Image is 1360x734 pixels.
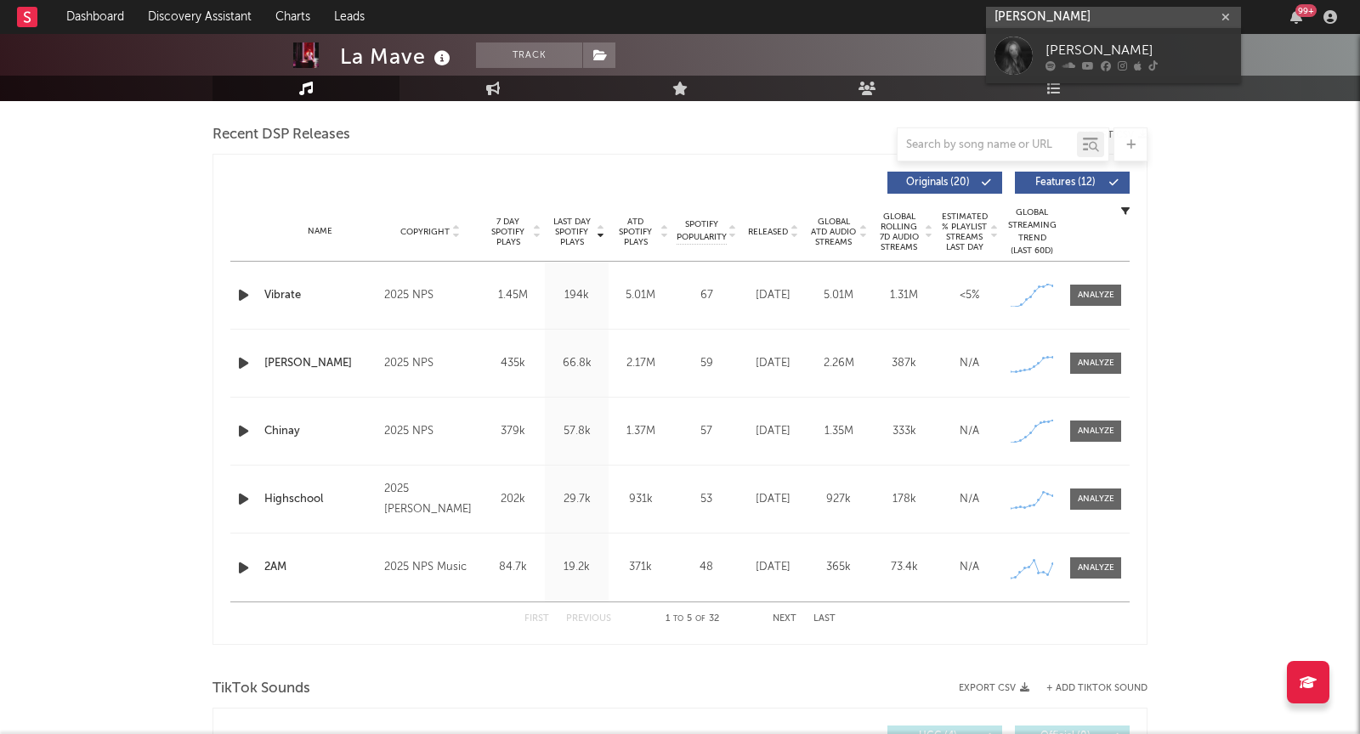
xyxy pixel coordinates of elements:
[212,125,350,145] span: Recent DSP Releases
[677,287,736,304] div: 67
[613,559,668,576] div: 371k
[677,355,736,372] div: 59
[941,559,998,576] div: N/A
[875,423,932,440] div: 333k
[941,423,998,440] div: N/A
[677,218,727,244] span: Spotify Popularity
[1015,172,1130,194] button: Features(12)
[549,423,604,440] div: 57.8k
[745,287,802,304] div: [DATE]
[1295,4,1317,17] div: 99 +
[875,287,932,304] div: 1.31M
[384,557,477,578] div: 2025 NPS Music
[485,423,541,440] div: 379k
[810,217,857,247] span: Global ATD Audio Streams
[810,423,867,440] div: 1.35M
[549,491,604,508] div: 29.7k
[898,178,977,188] span: Originals ( 20 )
[1026,178,1104,188] span: Features ( 12 )
[1046,684,1147,693] button: + Add TikTok Sound
[748,227,788,237] span: Released
[941,212,988,252] span: Estimated % Playlist Streams Last Day
[613,217,658,247] span: ATD Spotify Plays
[524,614,549,624] button: First
[485,217,530,247] span: 7 Day Spotify Plays
[875,491,932,508] div: 178k
[875,355,932,372] div: 387k
[745,423,802,440] div: [DATE]
[212,679,310,699] span: TikTok Sounds
[959,683,1029,693] button: Export CSV
[810,355,867,372] div: 2.26M
[264,559,376,576] a: 2AM
[677,559,736,576] div: 48
[941,355,998,372] div: N/A
[566,614,611,624] button: Previous
[986,7,1241,28] input: Search for artists
[810,491,867,508] div: 927k
[813,614,836,624] button: Last
[476,42,582,68] button: Track
[941,287,998,304] div: <5%
[613,423,668,440] div: 1.37M
[810,287,867,304] div: 5.01M
[613,287,668,304] div: 5.01M
[264,423,376,440] a: Chinay
[264,287,376,304] a: Vibrate
[677,491,736,508] div: 53
[384,285,477,306] div: 2025 NPS
[549,355,604,372] div: 66.8k
[645,609,739,630] div: 1 5 32
[875,212,922,252] span: Global Rolling 7D Audio Streams
[745,559,802,576] div: [DATE]
[264,225,376,238] div: Name
[875,559,932,576] div: 73.4k
[810,559,867,576] div: 365k
[549,559,604,576] div: 19.2k
[1029,684,1147,693] button: + Add TikTok Sound
[613,355,668,372] div: 2.17M
[400,227,450,237] span: Copyright
[677,423,736,440] div: 57
[485,355,541,372] div: 435k
[485,491,541,508] div: 202k
[384,353,477,374] div: 2025 NPS
[613,491,668,508] div: 931k
[898,138,1077,152] input: Search by song name or URL
[485,559,541,576] div: 84.7k
[549,287,604,304] div: 194k
[887,172,1002,194] button: Originals(20)
[986,28,1241,83] a: [PERSON_NAME]
[1045,41,1232,61] div: [PERSON_NAME]
[745,491,802,508] div: [DATE]
[485,287,541,304] div: 1.45M
[773,614,796,624] button: Next
[549,217,594,247] span: Last Day Spotify Plays
[264,355,376,372] a: [PERSON_NAME]
[1006,206,1057,257] div: Global Streaming Trend (Last 60D)
[340,42,455,71] div: La Mave
[384,479,477,520] div: 2025 [PERSON_NAME]
[384,421,477,442] div: 2025 NPS
[941,491,998,508] div: N/A
[745,355,802,372] div: [DATE]
[673,615,683,623] span: to
[695,615,705,623] span: of
[264,491,376,508] a: Highschool
[1290,10,1302,24] button: 99+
